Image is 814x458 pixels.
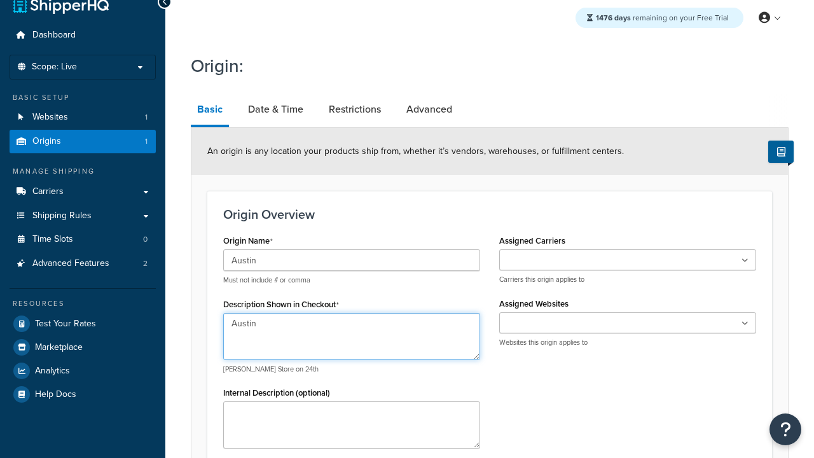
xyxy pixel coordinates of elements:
[143,258,148,269] span: 2
[207,144,624,158] span: An origin is any location your products ship from, whether it’s vendors, warehouses, or fulfillme...
[768,141,794,163] button: Show Help Docs
[32,62,77,73] span: Scope: Live
[191,53,773,78] h1: Origin:
[32,234,73,245] span: Time Slots
[32,186,64,197] span: Carriers
[769,413,801,445] button: Open Resource Center
[10,359,156,382] a: Analytics
[145,112,148,123] span: 1
[10,24,156,47] a: Dashboard
[10,166,156,177] div: Manage Shipping
[499,275,756,284] p: Carriers this origin applies to
[499,338,756,347] p: Websites this origin applies to
[10,252,156,275] a: Advanced Features2
[32,136,61,147] span: Origins
[35,319,96,330] span: Test Your Rates
[35,389,76,400] span: Help Docs
[10,92,156,103] div: Basic Setup
[35,342,83,353] span: Marketplace
[32,30,76,41] span: Dashboard
[596,12,729,24] span: remaining on your Free Trial
[10,228,156,251] li: Time Slots
[10,106,156,129] a: Websites1
[499,299,569,309] label: Assigned Websites
[10,106,156,129] li: Websites
[10,298,156,309] div: Resources
[143,234,148,245] span: 0
[32,211,92,221] span: Shipping Rules
[223,300,339,310] label: Description Shown in Checkout
[10,312,156,335] a: Test Your Rates
[400,94,459,125] a: Advanced
[223,236,273,246] label: Origin Name
[32,258,109,269] span: Advanced Features
[10,180,156,204] a: Carriers
[223,388,330,398] label: Internal Description (optional)
[10,130,156,153] a: Origins1
[35,366,70,377] span: Analytics
[10,204,156,228] a: Shipping Rules
[10,336,156,359] a: Marketplace
[223,364,480,374] p: [PERSON_NAME] Store on 24th
[10,228,156,251] a: Time Slots0
[10,252,156,275] li: Advanced Features
[242,94,310,125] a: Date & Time
[223,275,480,285] p: Must not include # or comma
[10,383,156,406] a: Help Docs
[596,12,631,24] strong: 1476 days
[499,236,565,246] label: Assigned Carriers
[223,207,756,221] h3: Origin Overview
[191,94,229,127] a: Basic
[145,136,148,147] span: 1
[32,112,68,123] span: Websites
[10,130,156,153] li: Origins
[322,94,387,125] a: Restrictions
